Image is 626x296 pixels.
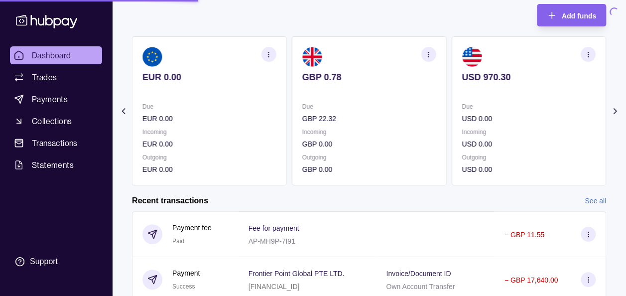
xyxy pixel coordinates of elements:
[249,283,300,291] p: [FINANCIAL_ID]
[10,68,102,86] a: Trades
[302,72,436,83] p: GBP 0.78
[172,238,184,245] span: Paid
[462,72,596,83] p: USD 970.30
[562,12,596,20] span: Add funds
[10,134,102,152] a: Transactions
[462,164,596,175] p: USD 0.00
[302,127,436,138] p: Incoming
[10,90,102,108] a: Payments
[302,152,436,163] p: Outgoing
[142,113,276,124] p: EUR 0.00
[32,115,72,127] span: Collections
[462,47,482,67] img: us
[585,195,606,206] a: See all
[462,139,596,149] p: USD 0.00
[142,139,276,149] p: EUR 0.00
[302,101,436,112] p: Due
[302,139,436,149] p: GBP 0.00
[142,72,276,83] p: EUR 0.00
[10,46,102,64] a: Dashboard
[10,112,102,130] a: Collections
[504,276,558,284] p: − GBP 17,640.00
[302,47,322,67] img: gb
[302,113,436,124] p: GBP 22.32
[142,47,162,67] img: eu
[32,49,71,61] span: Dashboard
[462,152,596,163] p: Outgoing
[172,222,212,233] p: Payment fee
[142,164,276,175] p: EUR 0.00
[30,256,58,267] div: Support
[386,270,451,278] p: Invoice/Document ID
[386,283,455,291] p: Own Account Transfer
[172,268,200,279] p: Payment
[249,270,345,278] p: Frontier Point Global PTE LTD.
[462,127,596,138] p: Incoming
[302,164,436,175] p: GBP 0.00
[462,101,596,112] p: Due
[172,283,195,290] span: Success
[132,195,208,206] h2: Recent transactions
[462,113,596,124] p: USD 0.00
[32,93,68,105] span: Payments
[10,156,102,174] a: Statements
[249,237,295,245] p: AP-MH9P-7I91
[10,251,102,272] a: Support
[537,4,606,26] button: Add funds
[142,152,276,163] p: Outgoing
[142,127,276,138] p: Incoming
[32,159,74,171] span: Statements
[32,137,78,149] span: Transactions
[504,231,544,239] p: − GBP 11.55
[142,101,276,112] p: Due
[249,224,299,232] p: Fee for payment
[32,71,57,83] span: Trades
